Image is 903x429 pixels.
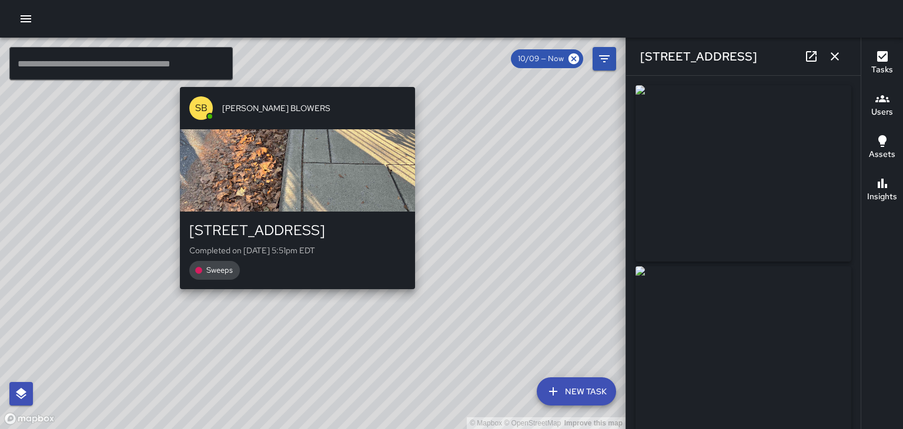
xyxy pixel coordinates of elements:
span: Sweeps [199,264,240,276]
button: Users [861,85,903,127]
h6: Insights [867,190,897,203]
button: Filters [593,47,616,71]
h6: Assets [869,148,895,161]
button: Tasks [861,42,903,85]
h6: Users [871,106,893,119]
p: Completed on [DATE] 5:51pm EDT [189,244,406,256]
div: [STREET_ADDRESS] [189,221,406,240]
button: Insights [861,169,903,212]
span: [PERSON_NAME] BLOWERS [222,102,406,114]
h6: Tasks [871,63,893,76]
p: SB [195,101,208,115]
button: SB[PERSON_NAME] BLOWERS[STREET_ADDRESS]Completed on [DATE] 5:51pm EDTSweeps [180,87,415,289]
button: Assets [861,127,903,169]
button: New Task [537,377,616,405]
img: request_images%2Ffd3ded70-a556-11f0-b2cd-1ddcf76b829f [636,85,851,262]
div: 10/09 — Now [511,49,583,68]
h6: [STREET_ADDRESS] [640,47,757,66]
span: 10/09 — Now [511,53,571,65]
